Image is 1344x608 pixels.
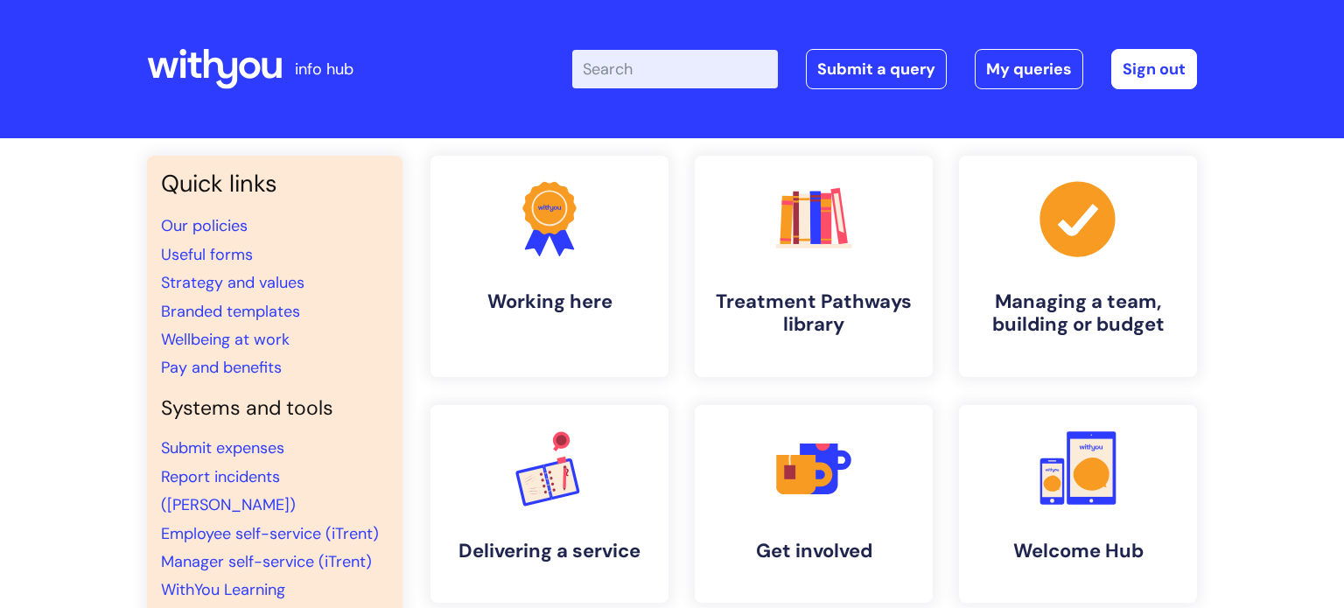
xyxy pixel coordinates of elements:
h4: Managing a team, building or budget [973,290,1183,337]
a: Branded templates [161,301,300,322]
div: | - [572,49,1197,89]
h4: Systems and tools [161,396,388,421]
a: Delivering a service [430,405,668,603]
a: Employee self-service (iTrent) [161,523,379,544]
a: Report incidents ([PERSON_NAME]) [161,466,296,515]
a: Our policies [161,215,248,236]
a: My queries [975,49,1083,89]
input: Search [572,50,778,88]
a: Submit a query [806,49,947,89]
a: Pay and benefits [161,357,282,378]
a: Sign out [1111,49,1197,89]
h4: Delivering a service [444,540,654,563]
a: Managing a team, building or budget [959,156,1197,377]
a: WithYou Learning [161,579,285,600]
h4: Welcome Hub [973,540,1183,563]
a: Strategy and values [161,272,304,293]
a: Get involved [695,405,933,603]
h4: Treatment Pathways library [709,290,919,337]
a: Welcome Hub [959,405,1197,603]
a: Useful forms [161,244,253,265]
a: Submit expenses [161,437,284,458]
h3: Quick links [161,170,388,198]
h4: Get involved [709,540,919,563]
a: Working here [430,156,668,377]
a: Wellbeing at work [161,329,290,350]
h4: Working here [444,290,654,313]
a: Manager self-service (iTrent) [161,551,372,572]
p: info hub [295,55,353,83]
a: Treatment Pathways library [695,156,933,377]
